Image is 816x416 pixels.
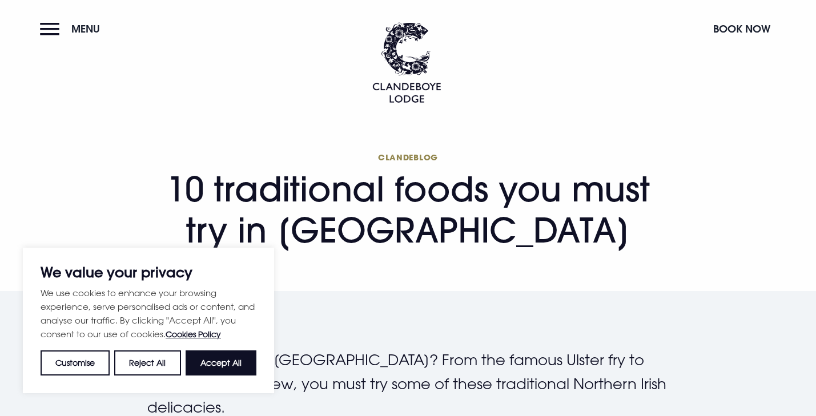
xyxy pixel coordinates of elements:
[41,265,256,279] p: We value your privacy
[708,17,776,41] button: Book Now
[372,22,441,103] img: Clandeboye Lodge
[147,152,669,163] span: Clandeblog
[166,329,221,339] a: Cookies Policy
[186,350,256,375] button: Accept All
[41,350,110,375] button: Customise
[40,17,106,41] button: Menu
[23,248,274,393] div: We value your privacy
[147,152,669,251] h1: 10 traditional foods you must try in [GEOGRAPHIC_DATA]
[71,22,100,35] span: Menu
[114,350,180,375] button: Reject All
[41,286,256,341] p: We use cookies to enhance your browsing experience, serve personalised ads or content, and analys...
